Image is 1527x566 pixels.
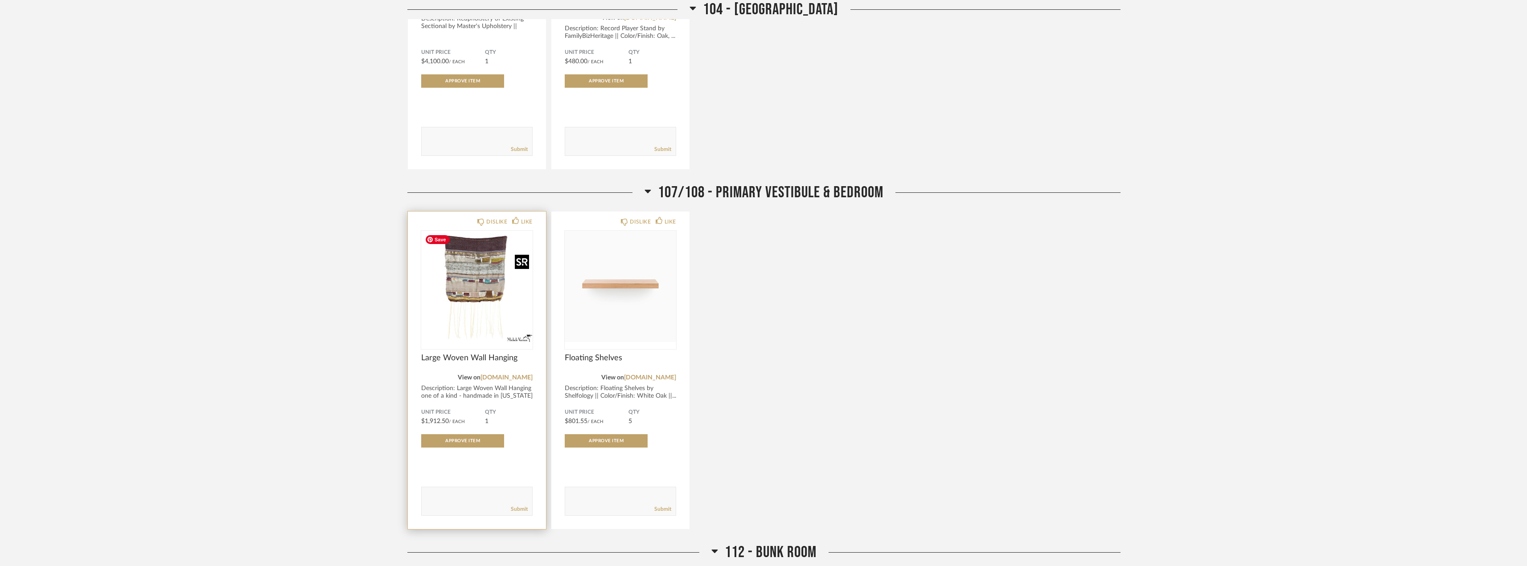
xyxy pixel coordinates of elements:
[628,58,632,65] span: 1
[421,74,504,88] button: Approve Item
[565,231,676,342] div: 0
[421,58,449,65] span: $4,100.00
[565,385,676,400] div: Description: Floating Shelves by Shelfology || Color/Finish: White Oak ||...
[458,375,480,381] span: View on
[485,418,488,424] span: 1
[589,79,624,83] span: Approve Item
[601,375,624,381] span: View on
[565,231,676,342] img: undefined
[565,434,648,448] button: Approve Item
[565,25,676,40] div: Description: Record Player Stand by FamilyBizHeritage || Color/Finish: Oak, ...
[624,375,676,381] a: [DOMAIN_NAME]
[486,217,507,226] div: DISLIKE
[565,409,628,416] span: Unit Price
[480,375,533,381] a: [DOMAIN_NAME]
[421,49,485,56] span: Unit Price
[511,505,528,513] a: Submit
[421,231,533,342] img: undefined
[445,439,480,443] span: Approve Item
[587,60,603,64] span: / Each
[628,409,676,416] span: QTY
[511,146,528,153] a: Submit
[521,217,533,226] div: LIKE
[565,58,587,65] span: $480.00
[426,235,450,244] span: Save
[421,15,533,38] div: Description: Reupholstery of Existing Sectional by Master's Upholstery || Pric...
[665,217,676,226] div: LIKE
[589,439,624,443] span: Approve Item
[421,434,504,448] button: Approve Item
[485,49,533,56] span: QTY
[630,217,651,226] div: DISLIKE
[658,183,883,202] span: 107/108 - Primary Vestibule & Bedroom
[421,418,449,424] span: $1,912.50
[421,231,533,342] div: 0
[449,419,465,424] span: / Each
[628,418,632,424] span: 5
[421,385,533,407] div: Description: Large Woven Wall Hanging one of a kind - handmade in [US_STATE] ...
[565,418,587,424] span: $801.55
[485,58,488,65] span: 1
[587,419,603,424] span: / Each
[565,49,628,56] span: Unit Price
[725,543,817,562] span: 112 - Bunk Room
[565,353,676,363] span: Floating Shelves
[421,353,533,363] span: Large Woven Wall Hanging
[654,505,671,513] a: Submit
[628,49,676,56] span: QTY
[485,409,533,416] span: QTY
[565,74,648,88] button: Approve Item
[421,409,485,416] span: Unit Price
[449,60,465,64] span: / Each
[445,79,480,83] span: Approve Item
[654,146,671,153] a: Submit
